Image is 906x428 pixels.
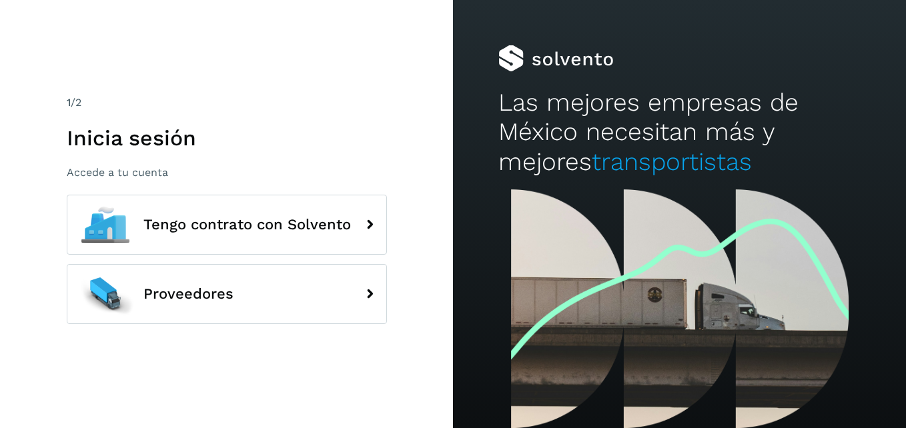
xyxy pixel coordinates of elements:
[67,195,387,255] button: Tengo contrato con Solvento
[67,125,387,151] h1: Inicia sesión
[67,264,387,324] button: Proveedores
[592,147,752,176] span: transportistas
[67,95,387,111] div: /2
[67,166,387,179] p: Accede a tu cuenta
[143,286,234,302] span: Proveedores
[143,217,351,233] span: Tengo contrato con Solvento
[498,88,861,177] h2: Las mejores empresas de México necesitan más y mejores
[67,96,71,109] span: 1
